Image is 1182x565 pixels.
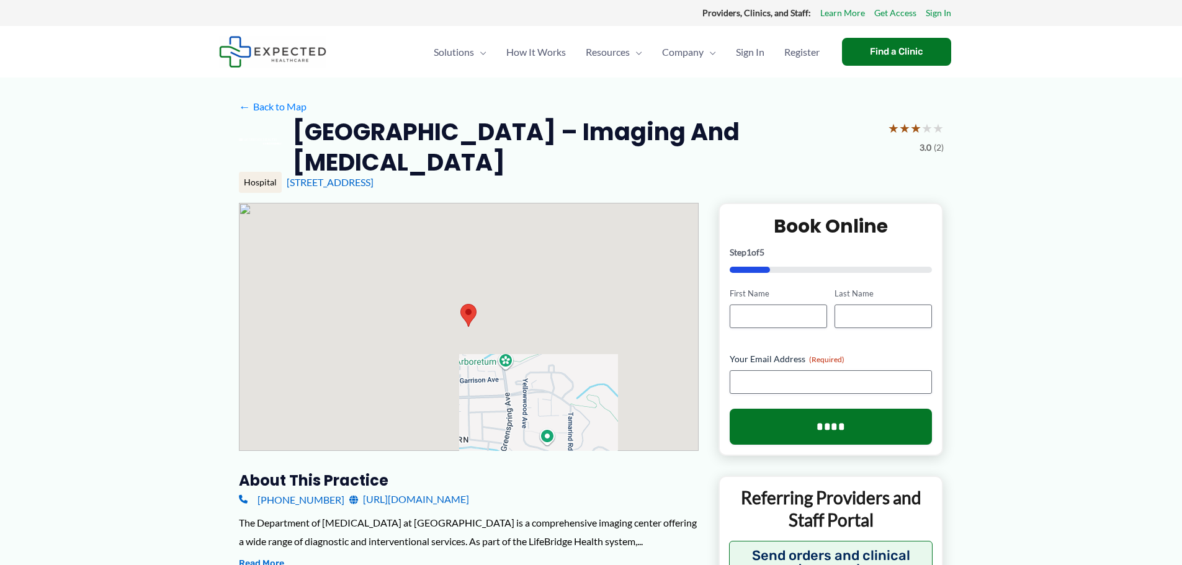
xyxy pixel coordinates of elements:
h3: About this practice [239,471,699,490]
a: Sign In [726,30,774,74]
span: ★ [910,117,921,140]
a: Learn More [820,5,865,21]
label: Last Name [835,288,932,300]
span: ★ [933,117,944,140]
a: CompanyMenu Toggle [652,30,726,74]
a: [PHONE_NUMBER] [239,490,344,509]
strong: Providers, Clinics, and Staff: [702,7,811,18]
span: (2) [934,140,944,156]
a: Get Access [874,5,916,21]
p: Step of [730,248,933,257]
a: How It Works [496,30,576,74]
span: Menu Toggle [474,30,486,74]
span: Resources [586,30,630,74]
a: Sign In [926,5,951,21]
span: How It Works [506,30,566,74]
label: First Name [730,288,827,300]
a: [URL][DOMAIN_NAME] [349,490,469,509]
div: The Department of [MEDICAL_DATA] at [GEOGRAPHIC_DATA] is a comprehensive imaging center offering ... [239,514,699,550]
span: Menu Toggle [630,30,642,74]
span: Solutions [434,30,474,74]
span: ★ [921,117,933,140]
span: ★ [888,117,899,140]
a: SolutionsMenu Toggle [424,30,496,74]
a: ←Back to Map [239,97,307,116]
div: Hospital [239,172,282,193]
span: ← [239,100,251,112]
span: 3.0 [920,140,931,156]
span: ★ [899,117,910,140]
a: Find a Clinic [842,38,951,66]
nav: Primary Site Navigation [424,30,830,74]
img: Expected Healthcare Logo - side, dark font, small [219,36,326,68]
span: 5 [759,247,764,257]
h2: [GEOGRAPHIC_DATA] – Imaging and [MEDICAL_DATA] [292,117,878,178]
span: (Required) [809,355,844,364]
span: Sign In [736,30,764,74]
span: Menu Toggle [704,30,716,74]
p: Referring Providers and Staff Portal [729,486,933,532]
span: Company [662,30,704,74]
span: 1 [746,247,751,257]
a: ResourcesMenu Toggle [576,30,652,74]
a: [STREET_ADDRESS] [287,176,374,188]
h2: Book Online [730,214,933,238]
label: Your Email Address [730,353,933,365]
span: Register [784,30,820,74]
a: Register [774,30,830,74]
